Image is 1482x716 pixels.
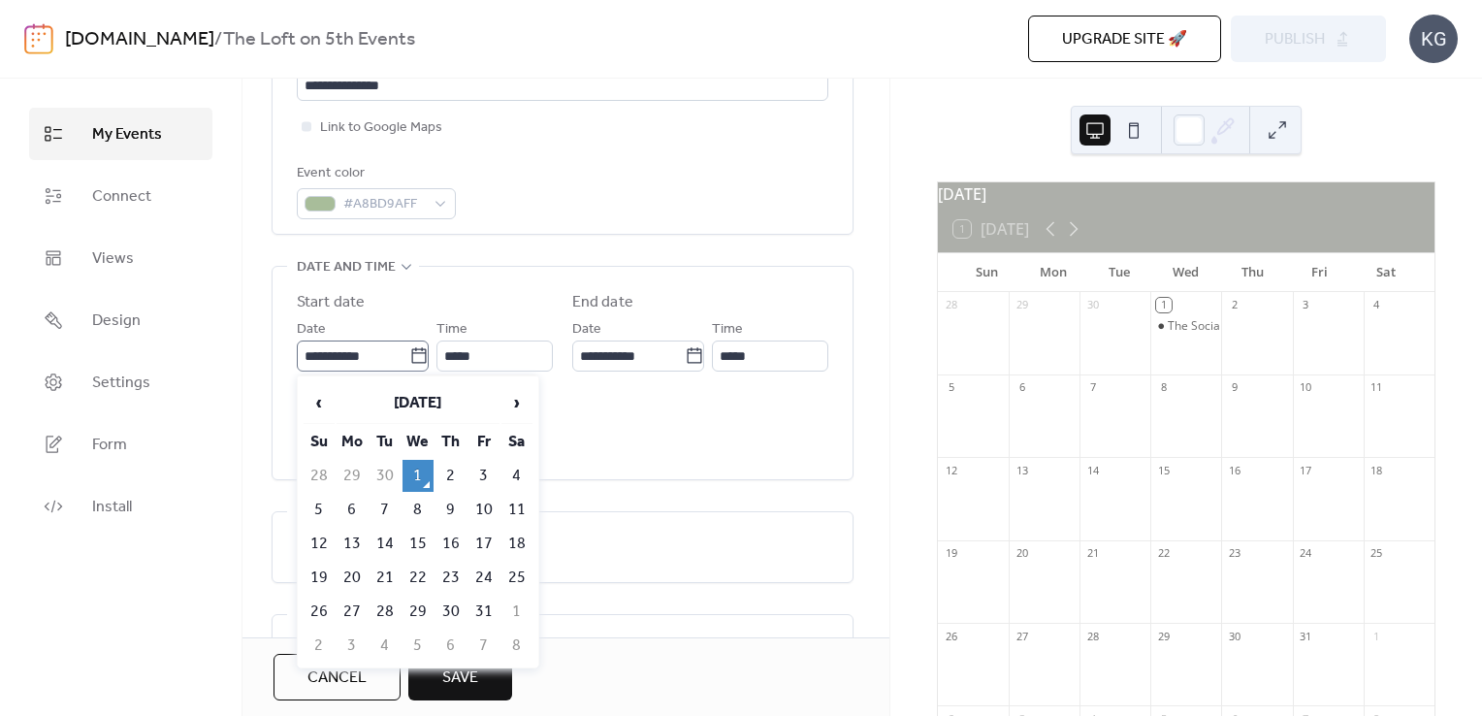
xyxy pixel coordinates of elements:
div: End date [572,291,633,314]
div: 16 [1227,463,1241,477]
div: Thu [1219,253,1286,292]
td: 5 [403,630,434,662]
div: 6 [1015,380,1029,395]
div: 28 [944,298,958,312]
td: 3 [337,630,368,662]
td: 21 [370,562,401,594]
td: 13 [337,528,368,560]
td: 15 [403,528,434,560]
td: 28 [370,596,401,628]
td: 14 [370,528,401,560]
div: 8 [1156,380,1171,395]
div: 31 [1299,629,1313,643]
div: 14 [1085,463,1100,477]
div: 26 [944,629,958,643]
div: Sun [953,253,1020,292]
td: 2 [435,460,467,492]
a: [DOMAIN_NAME] [65,21,214,58]
div: 25 [1369,546,1384,561]
div: KG [1409,15,1458,63]
td: 11 [501,494,532,526]
div: 1 [1156,298,1171,312]
span: Save [442,667,478,690]
th: Fr [468,426,499,458]
span: Date and time [297,256,396,279]
td: 22 [403,562,434,594]
td: 10 [468,494,499,526]
div: Event color [297,162,452,185]
b: / [214,21,223,58]
b: The Loft on 5th Events [223,21,415,58]
div: Sat [1352,253,1419,292]
div: 15 [1156,463,1171,477]
span: Cancel [307,667,367,690]
span: Time [436,318,467,342]
td: 7 [370,494,401,526]
a: Install [29,480,212,533]
td: 4 [370,630,401,662]
th: Th [435,426,467,458]
td: 1 [501,596,532,628]
span: #A8BD9AFF [343,193,425,216]
button: Save [408,654,512,700]
div: 29 [1156,629,1171,643]
th: Tu [370,426,401,458]
div: 17 [1299,463,1313,477]
td: 12 [304,528,335,560]
div: The Social Club Launch Event [1150,318,1221,335]
span: Link to Google Maps [320,116,442,140]
div: 3 [1299,298,1313,312]
td: 6 [435,630,467,662]
span: Time [712,318,743,342]
a: Settings [29,356,212,408]
div: Fri [1286,253,1353,292]
div: Start date [297,291,365,314]
td: 19 [304,562,335,594]
div: Wed [1153,253,1220,292]
td: 1 [403,460,434,492]
th: [DATE] [337,382,499,424]
span: Views [92,247,134,271]
span: Date [297,318,326,342]
span: My Events [92,123,162,146]
td: 3 [468,460,499,492]
td: 31 [468,596,499,628]
td: 8 [403,494,434,526]
td: 30 [370,460,401,492]
span: Settings [92,372,150,395]
span: Install [92,496,132,519]
a: Form [29,418,212,471]
span: ‹ [305,383,334,422]
div: 21 [1085,546,1100,561]
div: 30 [1227,629,1241,643]
div: 28 [1085,629,1100,643]
div: The Social Club Launch Event [1168,318,1325,335]
div: 19 [944,546,958,561]
span: Date [572,318,601,342]
th: Su [304,426,335,458]
td: 23 [435,562,467,594]
td: 17 [468,528,499,560]
button: Cancel [274,654,401,700]
div: 30 [1085,298,1100,312]
td: 26 [304,596,335,628]
a: Connect [29,170,212,222]
td: 25 [501,562,532,594]
th: We [403,426,434,458]
div: Tue [1086,253,1153,292]
div: Mon [1019,253,1086,292]
div: 7 [1085,380,1100,395]
td: 27 [337,596,368,628]
td: 20 [337,562,368,594]
td: 7 [468,630,499,662]
th: Mo [337,426,368,458]
td: 18 [501,528,532,560]
td: 5 [304,494,335,526]
td: 29 [403,596,434,628]
a: My Events [29,108,212,160]
button: Upgrade site 🚀 [1028,16,1221,62]
span: Connect [92,185,151,209]
div: 13 [1015,463,1029,477]
div: 1 [1369,629,1384,643]
div: 22 [1156,546,1171,561]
